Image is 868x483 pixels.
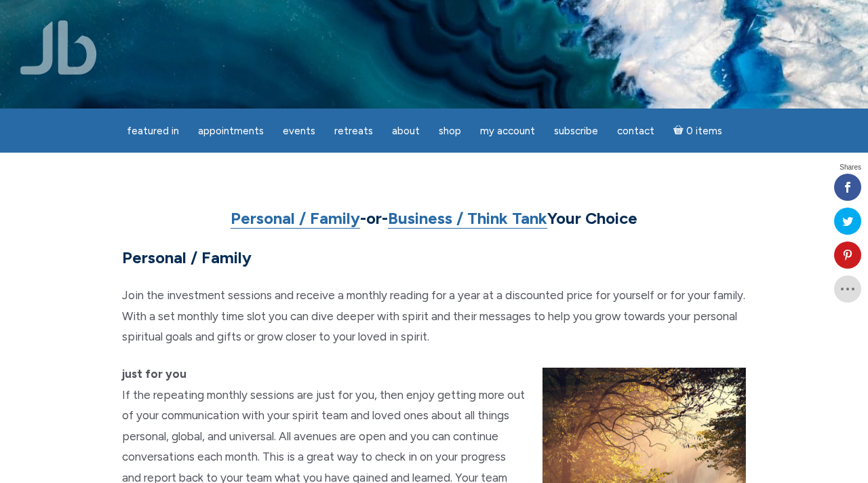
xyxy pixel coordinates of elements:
[122,367,186,381] strong: just for you
[190,118,272,144] a: Appointments
[392,125,420,137] span: About
[275,118,323,144] a: Events
[326,118,381,144] a: Retreats
[122,285,746,347] p: Join the investment sessions and receive a monthly reading for a year at a discounted price for y...
[122,248,252,267] strong: Personal / Family
[20,20,97,75] img: Jamie Butler. The Everyday Medium
[231,208,388,228] strong: -or-
[119,118,187,144] a: featured in
[231,208,360,229] a: Personal / Family
[686,126,722,136] span: 0 items
[283,125,315,137] span: Events
[665,117,730,144] a: Cart0 items
[439,125,461,137] span: Shop
[388,208,637,228] strong: Your Choice
[388,208,547,229] a: Business / Think Tank
[480,125,535,137] span: My Account
[198,125,264,137] span: Appointments
[127,125,179,137] span: featured in
[673,125,686,137] i: Cart
[334,125,373,137] span: Retreats
[431,118,469,144] a: Shop
[546,118,606,144] a: Subscribe
[554,125,598,137] span: Subscribe
[384,118,428,144] a: About
[472,118,543,144] a: My Account
[617,125,654,137] span: Contact
[609,118,663,144] a: Contact
[840,164,861,171] span: Shares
